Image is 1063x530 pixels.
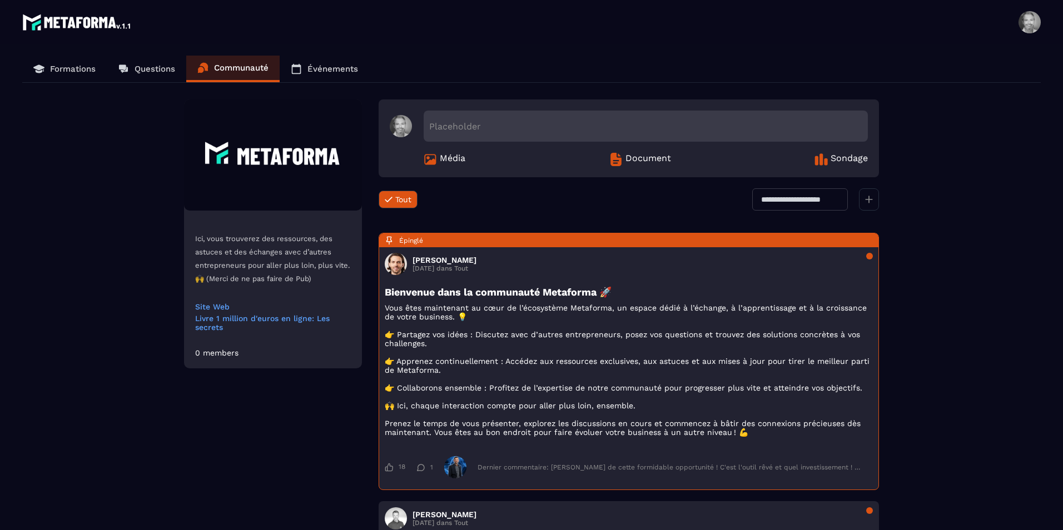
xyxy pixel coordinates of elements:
[107,56,186,82] a: Questions
[195,302,351,311] a: Site Web
[440,153,465,166] span: Média
[399,237,423,244] span: Épinglé
[413,519,476,527] p: [DATE] dans Tout
[395,195,411,204] span: Tout
[280,56,369,82] a: Événements
[385,303,873,437] p: Vous êtes maintenant au cœur de l’écosystème Metaforma, un espace dédié à l’échange, à l’apprenti...
[307,64,358,74] p: Événements
[186,56,280,82] a: Communauté
[413,264,476,272] p: [DATE] dans Tout
[195,232,351,286] p: Ici, vous trouverez des ressources, des astuces et des échanges avec d’autres entrepreneurs pour ...
[22,56,107,82] a: Formations
[625,153,671,166] span: Document
[184,99,362,211] img: Community background
[385,286,873,298] h3: Bienvenue dans la communauté Metaforma 🚀
[22,11,132,33] img: logo
[195,314,351,332] a: Livre 1 million d'euros en ligne: Les secrets
[195,348,239,357] div: 0 members
[135,64,175,74] p: Questions
[831,153,868,166] span: Sondage
[413,256,476,264] h3: [PERSON_NAME]
[413,510,476,519] h3: [PERSON_NAME]
[424,111,868,142] div: Placeholder
[430,463,433,471] span: 1
[478,463,862,471] div: Dernier commentaire: [PERSON_NAME] de cette formidable opportunité ! C'est l'outil rêvé et quel i...
[214,63,269,73] p: Communauté
[399,463,405,472] span: 18
[50,64,96,74] p: Formations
